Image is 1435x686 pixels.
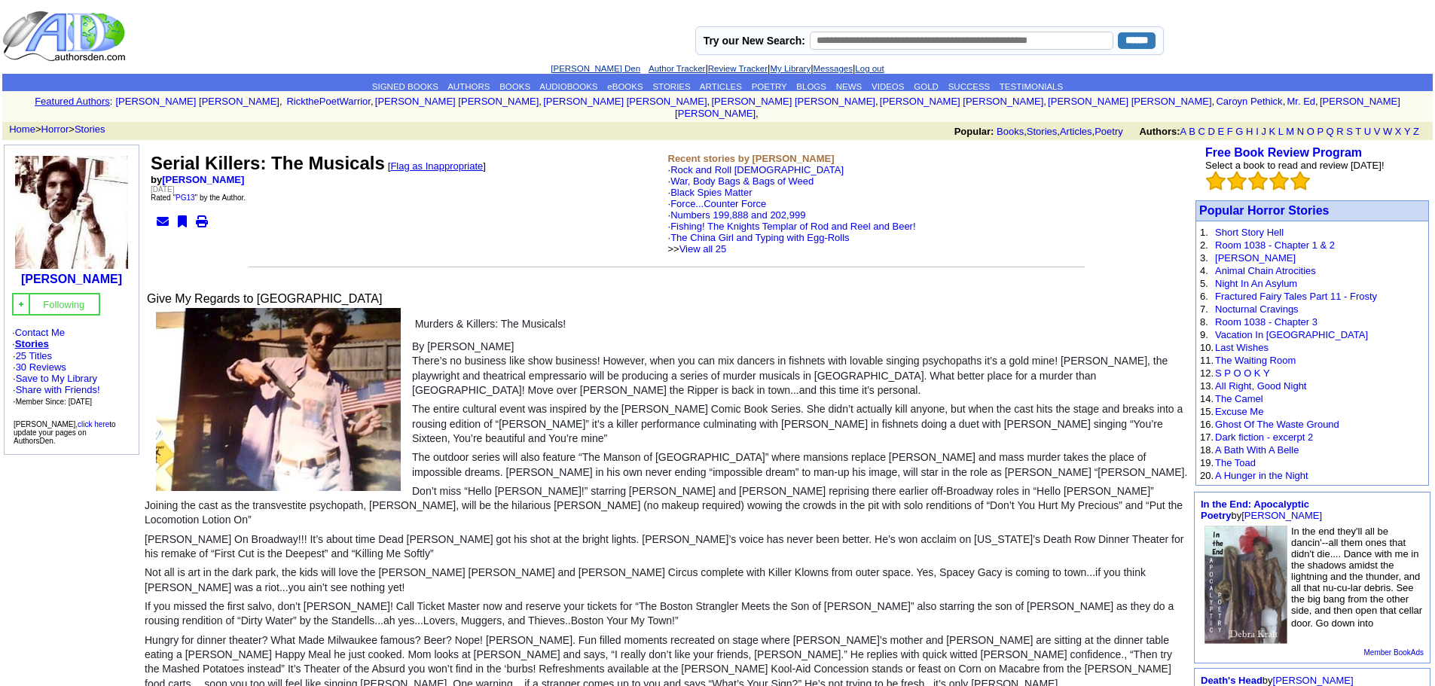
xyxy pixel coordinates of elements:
a: A Bath With A Belle [1215,444,1299,456]
a: 25 Titles [16,350,52,361]
span: Murders & Killers: The Musicals! [415,318,566,330]
a: U [1364,126,1371,137]
a: Excuse Me [1215,406,1263,417]
a: [PERSON_NAME] [PERSON_NAME] [711,96,875,107]
a: Mr. Ed [1287,96,1315,107]
a: Messages [814,64,853,73]
a: Books [997,126,1024,137]
a: BLOGS [796,82,826,91]
a: J [1261,126,1266,137]
font: 10. [1200,342,1214,353]
a: BOOKS [499,82,530,91]
a: L [1278,126,1284,137]
a: W [1383,126,1392,137]
p: Don’t miss “Hello [PERSON_NAME]!” starring [PERSON_NAME] and [PERSON_NAME] reprising there earlie... [145,484,1188,528]
a: Dark fiction - excerpt 2 [1215,431,1313,443]
a: The China Girl and Typing with Egg-Rolls [670,232,850,243]
img: bigemptystars.png [1248,171,1268,191]
b: Authors: [1139,126,1180,137]
a: E [1217,126,1224,137]
a: T [1355,126,1361,137]
a: N [1297,126,1304,137]
a: Fishing! The Knights Templar of Rod and Reel and Beer! [670,221,915,232]
a: Review Tracker [708,64,768,73]
a: POETRY [752,82,787,91]
font: 5. [1200,278,1208,289]
img: bigemptystars.png [1227,171,1247,191]
p: Not all is art in the dark park, the kids will love the [PERSON_NAME] [PERSON_NAME] and [PERSON_N... [145,566,1188,595]
a: Poetry [1095,126,1123,137]
a: [PERSON_NAME] [1273,675,1354,686]
img: bigemptystars.png [1290,171,1310,191]
font: 12. [1200,367,1214,379]
a: C [1198,126,1204,137]
a: eBOOKS [607,82,643,91]
font: Following [43,299,84,310]
a: [PERSON_NAME] [PERSON_NAME] [115,96,279,107]
a: ARTICLES [700,82,742,91]
font: 1. [1200,227,1208,238]
img: 187895.jpg [15,156,128,269]
a: Z [1413,126,1419,137]
a: Room 1038 - Chapter 1 & 2 [1215,239,1335,251]
font: · · · [13,373,100,407]
a: D [1208,126,1214,137]
b: Free Book Review Program [1205,146,1362,159]
font: i [759,110,760,118]
a: [PERSON_NAME] [21,273,122,285]
font: i [710,98,711,106]
a: [PERSON_NAME] [1241,510,1322,521]
a: B [1189,126,1195,137]
font: 18. [1200,444,1214,456]
a: NEWS [836,82,863,91]
a: Caroyn Pethick [1216,96,1282,107]
img: 66087.jpg [156,308,401,491]
font: i [1318,98,1320,106]
font: 9. [1200,329,1208,340]
font: 13. [1200,380,1214,392]
a: S P O O K Y [1215,367,1270,379]
a: TESTIMONIALS [1000,82,1063,91]
a: [PERSON_NAME] [1215,252,1296,264]
a: [PERSON_NAME] [PERSON_NAME] [1048,96,1211,107]
a: My Library [770,64,811,73]
font: 8. [1200,316,1208,328]
a: Last Wishes [1215,342,1269,353]
a: G [1235,126,1243,137]
font: 6. [1200,291,1208,302]
a: S [1346,126,1353,137]
a: Articles [1060,126,1092,137]
p: By [PERSON_NAME] There’s no business like show business! However, when you can mix dancers in fis... [145,340,1188,398]
font: 17. [1200,431,1214,443]
font: : [110,96,113,107]
a: [PERSON_NAME] [PERSON_NAME] [675,96,1400,119]
a: O [1307,126,1314,137]
p: If you missed the first salvo, don’t [PERSON_NAME]! Call Ticket Master now and reserve your ticke... [145,599,1188,629]
font: Rated " " by the Author. [151,194,246,202]
a: Rock and Roll [DEMOGRAPHIC_DATA] [670,164,844,175]
a: GOLD [914,82,939,91]
a: Popular Horror Stories [1199,204,1329,217]
b: Recent stories by [PERSON_NAME] [668,153,835,164]
font: · [668,198,916,255]
a: click here [78,420,109,428]
font: In the end they'll all be dancin'--all them ones that didn't die.... Dance with me in the shadows... [1291,526,1422,629]
font: [PERSON_NAME], to update your pages on AuthorsDen. [14,420,116,445]
a: Room 1038 - Chapter 3 [1215,316,1317,328]
a: Death's Head [1201,675,1262,686]
font: i [1214,98,1216,106]
a: R [1336,126,1343,137]
a: F [1227,126,1233,137]
a: Black Spies Matter [670,187,752,198]
a: I [1256,126,1259,137]
a: STORIES [652,82,690,91]
a: Y [1404,126,1410,137]
b: Popular: [954,126,994,137]
a: [PERSON_NAME] [PERSON_NAME] [880,96,1043,107]
a: View all 25 [679,243,727,255]
a: Save to My Library [16,373,97,384]
font: [ ] [388,160,486,172]
a: Stories [1027,126,1057,137]
font: 19. [1200,457,1214,468]
font: i [1285,98,1287,106]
